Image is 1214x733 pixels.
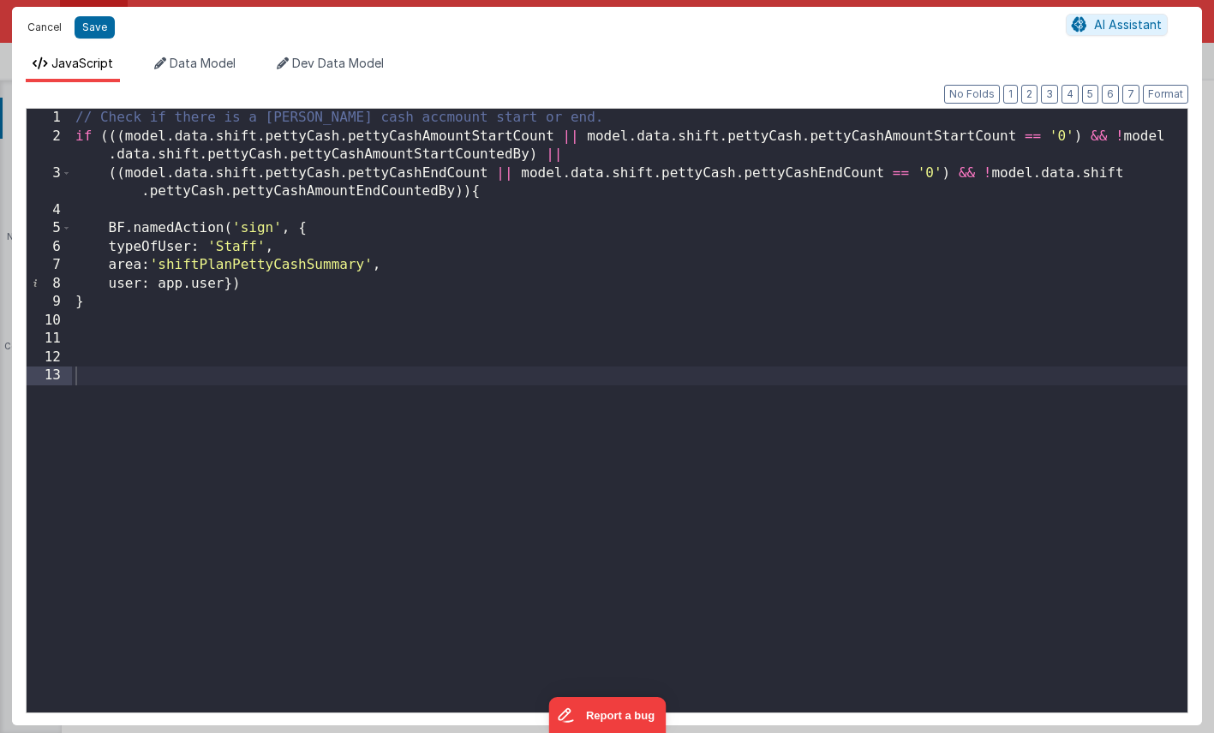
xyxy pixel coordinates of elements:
div: 8 [27,275,72,294]
div: 13 [27,366,72,385]
div: 10 [27,312,72,331]
div: 3 [27,164,72,201]
button: Format [1143,85,1188,104]
span: Dev Data Model [292,56,384,70]
span: JavaScript [51,56,113,70]
div: 11 [27,330,72,349]
div: 5 [27,219,72,238]
button: 4 [1062,85,1079,104]
div: 7 [27,256,72,275]
button: No Folds [944,85,1000,104]
div: 6 [27,238,72,257]
div: 4 [27,201,72,220]
button: 2 [1021,85,1038,104]
button: 6 [1102,85,1119,104]
button: Save [75,16,115,39]
div: 1 [27,109,72,128]
button: 7 [1122,85,1139,104]
span: Data Model [170,56,236,70]
div: 12 [27,349,72,367]
span: AI Assistant [1094,17,1162,32]
iframe: Marker.io feedback button [548,697,666,733]
button: 3 [1041,85,1058,104]
button: 1 [1003,85,1018,104]
button: AI Assistant [1066,14,1168,36]
button: Cancel [19,15,70,39]
div: 9 [27,293,72,312]
div: 2 [27,128,72,164]
button: 5 [1082,85,1098,104]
